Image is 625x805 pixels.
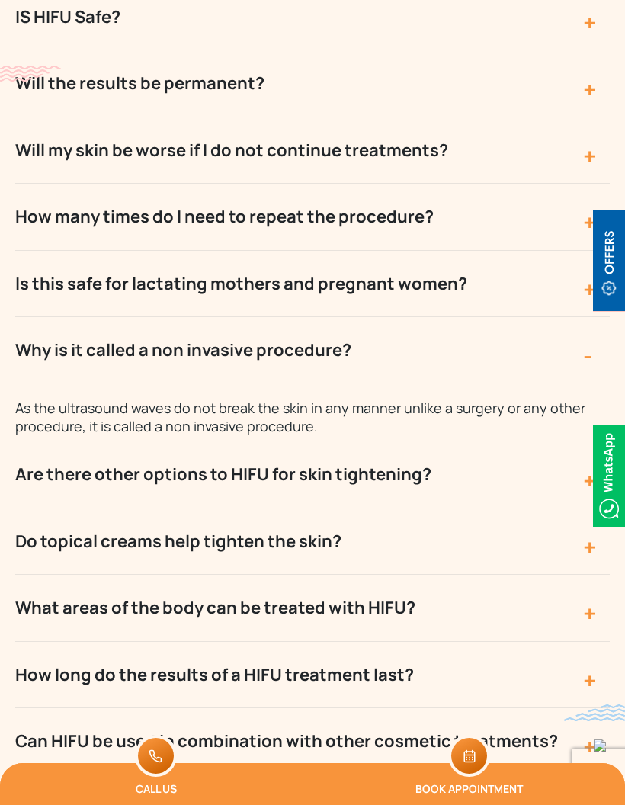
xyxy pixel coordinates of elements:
button: Will my skin be worse if I do not continue treatments? [15,117,610,184]
a: Book Appointment [312,763,625,805]
button: How many times do I need to repeat the procedure? [15,184,610,250]
img: up-blue-arrow.svg [594,739,606,752]
img: offerBt [593,210,625,312]
a: Whatsappicon [593,467,625,483]
button: Are there other options to HIFU for skin tightening? [15,441,610,508]
button: Is this safe for lactating mothers and pregnant women? [15,251,610,317]
button: What areas of the body can be treated with HIFU? [15,575,610,641]
button: Do topical creams help tighten the skin? [15,508,610,575]
button: Can HIFU be used in combination with other cosmetic treatments? [15,708,610,775]
img: Whatsappicon [593,425,625,527]
button: Why is it called a non invasive procedure? [15,317,610,383]
button: How long do the results of a HIFU treatment last? [15,642,610,708]
button: Will the results be permanent? [15,50,610,117]
img: mobile-tel [135,735,177,777]
span: As the ultrasound waves do not break the skin in any manner unlike a surgery or any other procedu... [15,399,585,435]
img: mobile-cal [448,735,490,777]
img: bluewave [564,704,625,721]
